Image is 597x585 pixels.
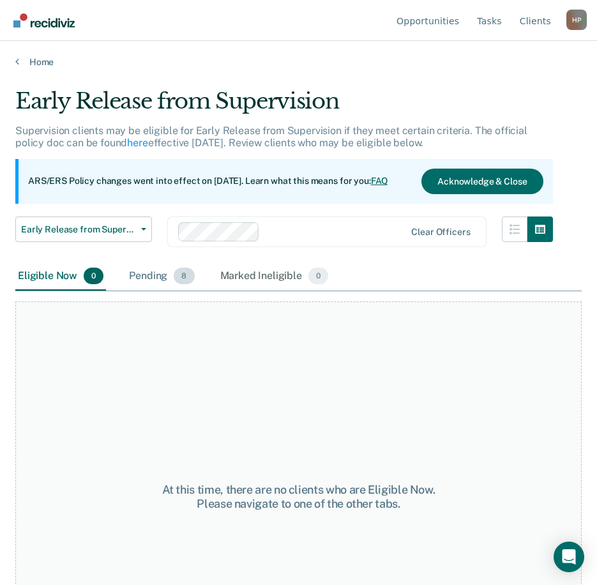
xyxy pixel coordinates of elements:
div: Clear officers [411,227,470,238]
a: Home [15,56,582,68]
span: 0 [308,268,328,284]
p: ARS/ERS Policy changes went into effect on [DATE]. Learn what this means for you: [28,175,388,188]
div: Pending8 [126,262,197,291]
button: Early Release from Supervision [15,217,152,242]
div: Open Intercom Messenger [554,542,584,572]
img: Recidiviz [13,13,75,27]
div: At this time, there are no clients who are Eligible Now. Please navigate to one of the other tabs. [157,483,440,510]
div: Eligible Now0 [15,262,106,291]
button: Profile dropdown button [566,10,587,30]
a: FAQ [371,176,389,186]
a: here [127,137,147,149]
div: Marked Ineligible0 [218,262,331,291]
button: Acknowledge & Close [421,169,543,194]
span: 8 [174,268,194,284]
span: 0 [84,268,103,284]
span: Early Release from Supervision [21,224,136,235]
div: Early Release from Supervision [15,88,553,125]
div: H P [566,10,587,30]
p: Supervision clients may be eligible for Early Release from Supervision if they meet certain crite... [15,125,527,149]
